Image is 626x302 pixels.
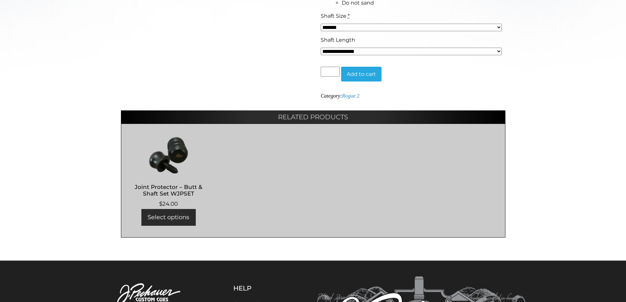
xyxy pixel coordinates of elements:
img: Joint Protector - Butt & Shaft Set WJPSET [128,135,210,175]
h5: Help [233,284,284,292]
span: Shaft Size [321,13,346,19]
a: Joint Protector – Butt & Shaft Set WJPSET $24.00 [128,135,210,208]
h2: Related products [121,110,505,124]
button: Add to cart [341,67,382,82]
a: Rogue 2 [342,93,359,99]
span: $ [159,200,162,207]
h2: Joint Protector – Butt & Shaft Set WJPSET [128,181,210,200]
bdi: 24.00 [159,200,178,207]
span: Category: [321,93,359,99]
input: Product quantity [321,67,340,77]
abbr: required [348,13,350,19]
a: Select options for “Joint Protector - Butt & Shaft Set WJPSET” [141,209,196,226]
span: Shaft Length [321,37,355,43]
